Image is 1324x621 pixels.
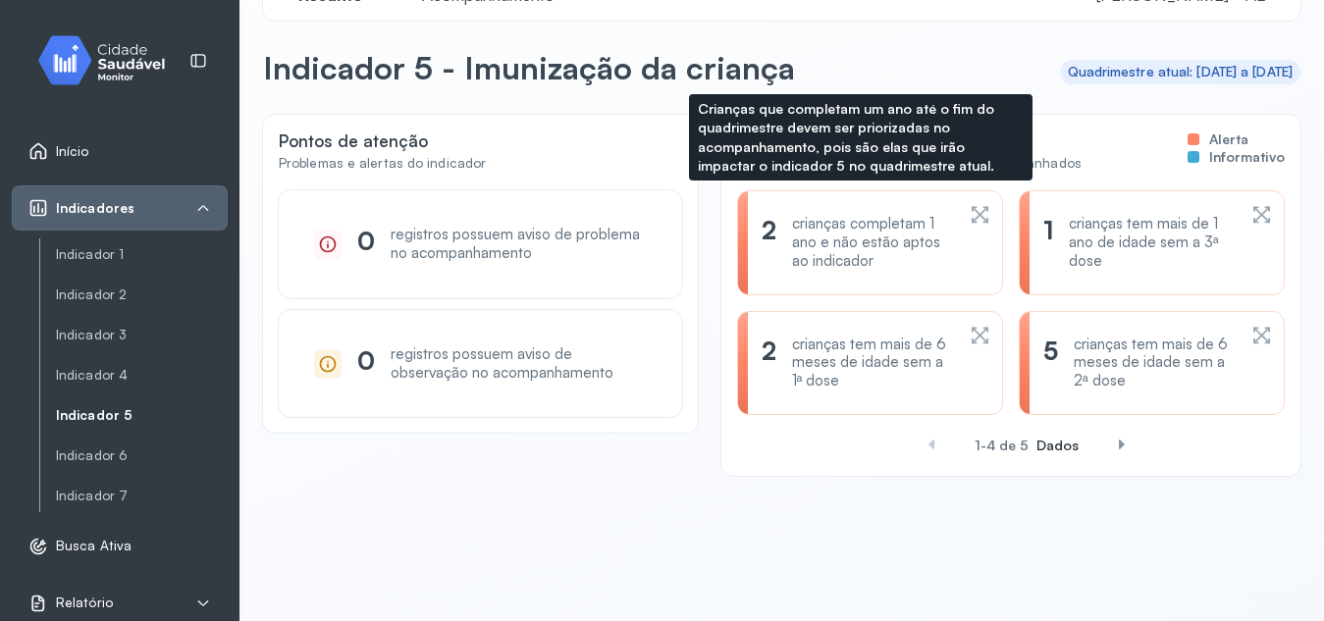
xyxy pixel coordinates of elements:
div: Pontos de atenção [279,130,486,151]
a: Indicador 6 [56,447,228,464]
a: Indicador 5 [56,403,228,428]
span: Relatório [56,595,113,611]
div: 2 [762,215,776,270]
a: Indicador 6 [56,443,228,468]
span: Indicadores [56,200,134,217]
div: Resumo dos indivíduos [737,130,1285,190]
span: Dados [1036,437,1079,453]
div: Problemas e alertas do indicador [279,155,486,172]
div: Informações gerais sobre os indivíduos acompanhados [737,155,1082,172]
div: Pontos de atenção [279,130,682,190]
span: Informativo [1209,148,1285,166]
span: Busca Ativa [56,538,132,554]
div: Resumo dos indivíduos [737,130,1082,151]
a: Indicador 1 [56,246,228,263]
span: 1-4 de 5 [975,437,1029,453]
span: Alerta [1209,130,1248,148]
div: crianças tem mais de 1 ano de idade sem a 3ª dose [1069,215,1236,270]
div: Quadrimestre atual: [DATE] a [DATE] [1068,64,1294,80]
a: Busca Ativa [28,537,211,556]
a: Indicador 1 [56,242,228,267]
span: Início [56,143,89,160]
div: crianças tem mais de 6 meses de idade sem a 2ª dose [1074,336,1236,390]
a: Indicador 4 [56,367,228,384]
div: 0 [357,226,375,263]
a: Indicador 7 [56,488,228,504]
p: Indicador 5 - Imunização da criança [263,48,795,87]
div: registros possuem aviso de problema no acompanhamento [391,226,647,263]
div: 0 [357,345,375,383]
a: Indicador 5 [56,407,228,424]
a: Indicador 7 [56,484,228,508]
div: registros possuem aviso de observação no acompanhamento [391,345,647,383]
div: 2 [762,336,776,390]
a: Início [28,141,211,161]
div: 1 [1043,215,1053,270]
a: Indicador 2 [56,283,228,307]
img: monitor.svg [21,31,197,89]
div: crianças completam 1 ano e não estão aptos ao indicador [792,215,954,270]
a: Indicador 3 [56,327,228,343]
a: Indicador 3 [56,323,228,347]
div: 5 [1043,336,1058,390]
div: crianças tem mais de 6 meses de idade sem a 1ª dose [792,336,954,390]
a: Indicador 4 [56,363,228,388]
a: Indicador 2 [56,286,228,303]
